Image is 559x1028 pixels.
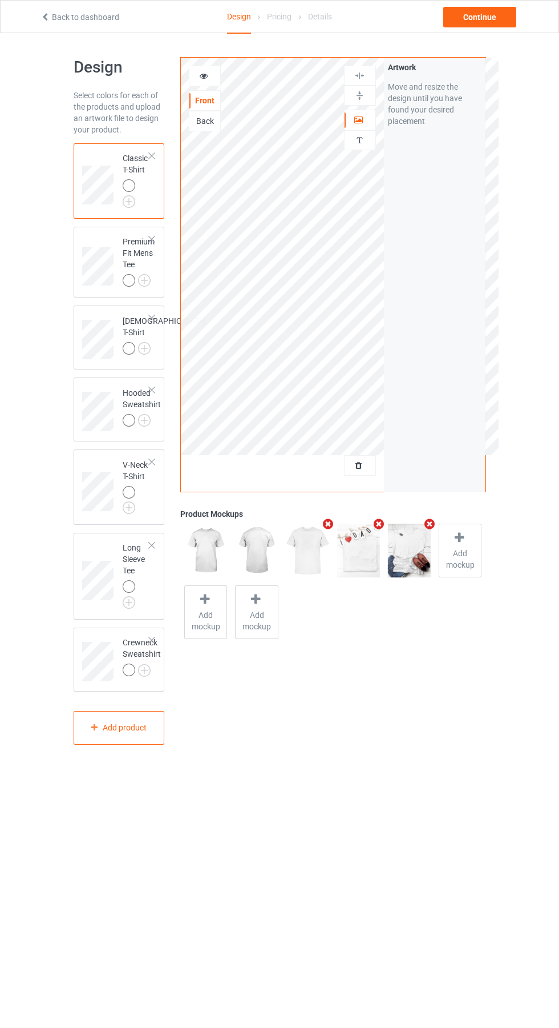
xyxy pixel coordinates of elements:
div: Crewneck Sweatshirt [74,628,165,692]
i: Remove mockup [321,518,335,530]
img: regular.jpg [337,524,380,577]
div: Add product [74,711,165,745]
div: Premium Fit Mens Tee [74,227,165,298]
div: Move and resize the design until you have found your desired placement [388,81,481,127]
a: Back to dashboard [40,13,119,22]
div: Front [189,95,220,106]
div: V-Neck T-Shirt [123,459,150,511]
span: Add mockup [185,609,226,632]
div: [DEMOGRAPHIC_DATA] T-Shirt [74,306,165,370]
div: Hooded Sweatshirt [123,387,161,426]
div: Crewneck Sweatshirt [123,637,161,676]
img: svg+xml;base64,PD94bWwgdmVyc2lvbj0iMS4wIiBlbmNvZGluZz0iVVRGLTgiPz4KPHN2ZyB3aWR0aD0iMjJweCIgaGVpZ2... [138,414,151,427]
div: Add mockup [184,585,227,639]
img: svg+xml;base64,PD94bWwgdmVyc2lvbj0iMS4wIiBlbmNvZGluZz0iVVRGLTgiPz4KPHN2ZyB3aWR0aD0iMjJweCIgaGVpZ2... [123,195,135,208]
img: svg%3E%0A [354,70,365,81]
div: [DEMOGRAPHIC_DATA] T-Shirt [123,315,206,354]
img: svg%3E%0A [354,90,365,101]
i: Remove mockup [372,518,386,530]
img: regular.jpg [388,524,431,577]
div: Premium Fit Mens Tee [123,236,155,286]
img: regular.jpg [184,524,227,577]
div: Classic T-Shirt [123,152,150,204]
img: svg+xml;base64,PD94bWwgdmVyc2lvbj0iMS4wIiBlbmNvZGluZz0iVVRGLTgiPz4KPHN2ZyB3aWR0aD0iMjJweCIgaGVpZ2... [138,664,151,677]
div: Long Sleeve Tee [123,542,150,605]
div: Back [189,115,220,127]
div: Add mockup [439,524,481,577]
div: Artwork [388,62,481,73]
div: Select colors for each of the products and upload an artwork file to design your product. [74,90,165,135]
div: Design [227,1,251,34]
img: svg+xml;base64,PD94bWwgdmVyc2lvbj0iMS4wIiBlbmNvZGluZz0iVVRGLTgiPz4KPHN2ZyB3aWR0aD0iMjJweCIgaGVpZ2... [123,596,135,609]
div: Classic T-Shirt [74,143,165,219]
div: Add mockup [235,585,278,639]
div: Hooded Sweatshirt [74,378,165,441]
img: svg+xml;base64,PD94bWwgdmVyc2lvbj0iMS4wIiBlbmNvZGluZz0iVVRGLTgiPz4KPHN2ZyB3aWR0aD0iMjJweCIgaGVpZ2... [123,501,135,514]
span: Add mockup [236,609,277,632]
div: Long Sleeve Tee [74,533,165,620]
img: regular.jpg [286,524,329,577]
h1: Design [74,57,165,78]
div: Continue [443,7,516,27]
span: Add mockup [439,548,481,571]
div: V-Neck T-Shirt [74,449,165,525]
img: svg+xml;base64,PD94bWwgdmVyc2lvbj0iMS4wIiBlbmNvZGluZz0iVVRGLTgiPz4KPHN2ZyB3aWR0aD0iMjJweCIgaGVpZ2... [138,274,151,287]
img: regular.jpg [235,524,278,577]
img: svg+xml;base64,PD94bWwgdmVyc2lvbj0iMS4wIiBlbmNvZGluZz0iVVRGLTgiPz4KPHN2ZyB3aWR0aD0iMjJweCIgaGVpZ2... [138,342,151,355]
img: svg%3E%0A [354,135,365,146]
div: Pricing [267,1,291,33]
div: Details [308,1,332,33]
i: Remove mockup [423,518,437,530]
div: Product Mockups [180,508,485,520]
